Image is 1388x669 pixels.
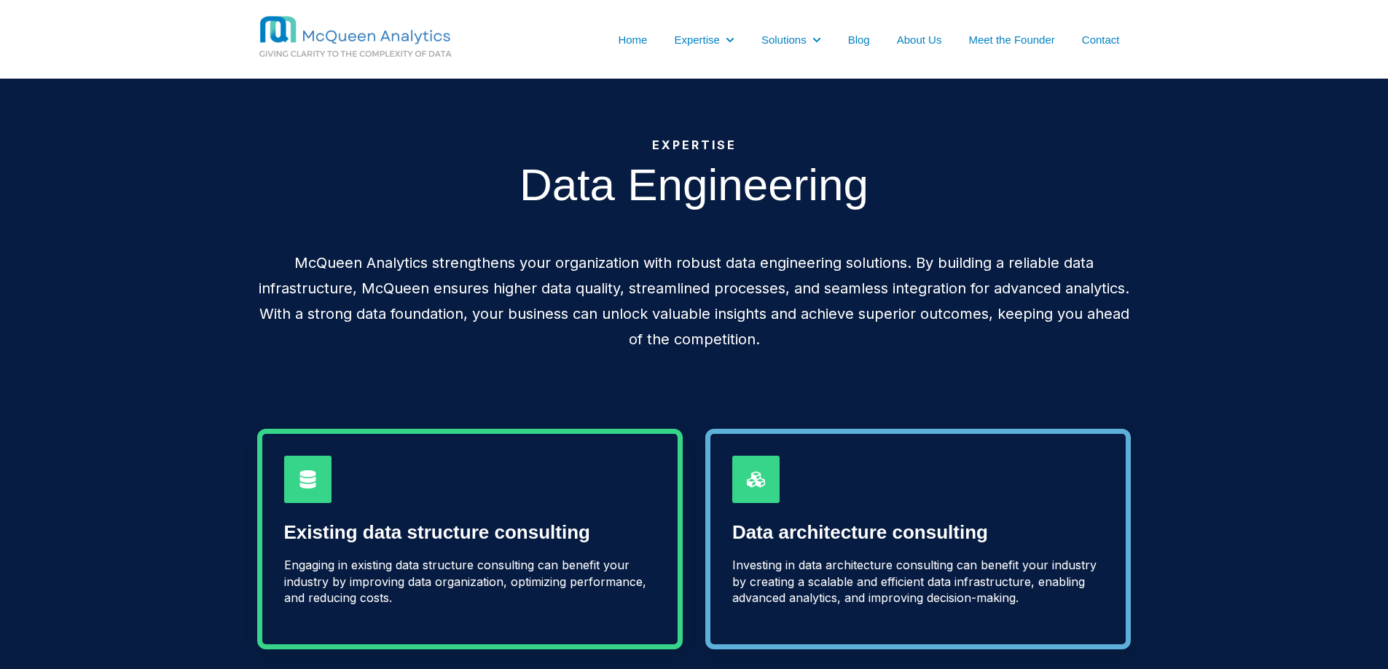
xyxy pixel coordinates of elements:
[284,558,646,605] span: Engaging in existing data structure consulting can benefit your industry by improving data organi...
[732,558,1097,605] span: Investing in data architecture consulting can benefit your industry by creating a scalable and ef...
[284,521,590,543] span: Existing data structure consulting
[848,32,870,47] a: Blog
[549,31,1132,47] nav: Desktop navigation
[968,32,1054,47] a: Meet the Founder
[1082,32,1120,47] a: Contact
[897,32,942,47] a: About Us
[732,521,988,543] span: Data architecture consulting
[257,15,512,60] img: MCQ BG 1
[618,32,647,47] a: Home
[674,32,720,47] a: Expertise
[259,254,1129,348] span: McQueen Analytics strengthens your organization with robust data engineering solutions. By buildi...
[652,138,737,152] strong: expertise
[761,32,807,47] a: Solutions
[519,159,869,210] span: Data Engineering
